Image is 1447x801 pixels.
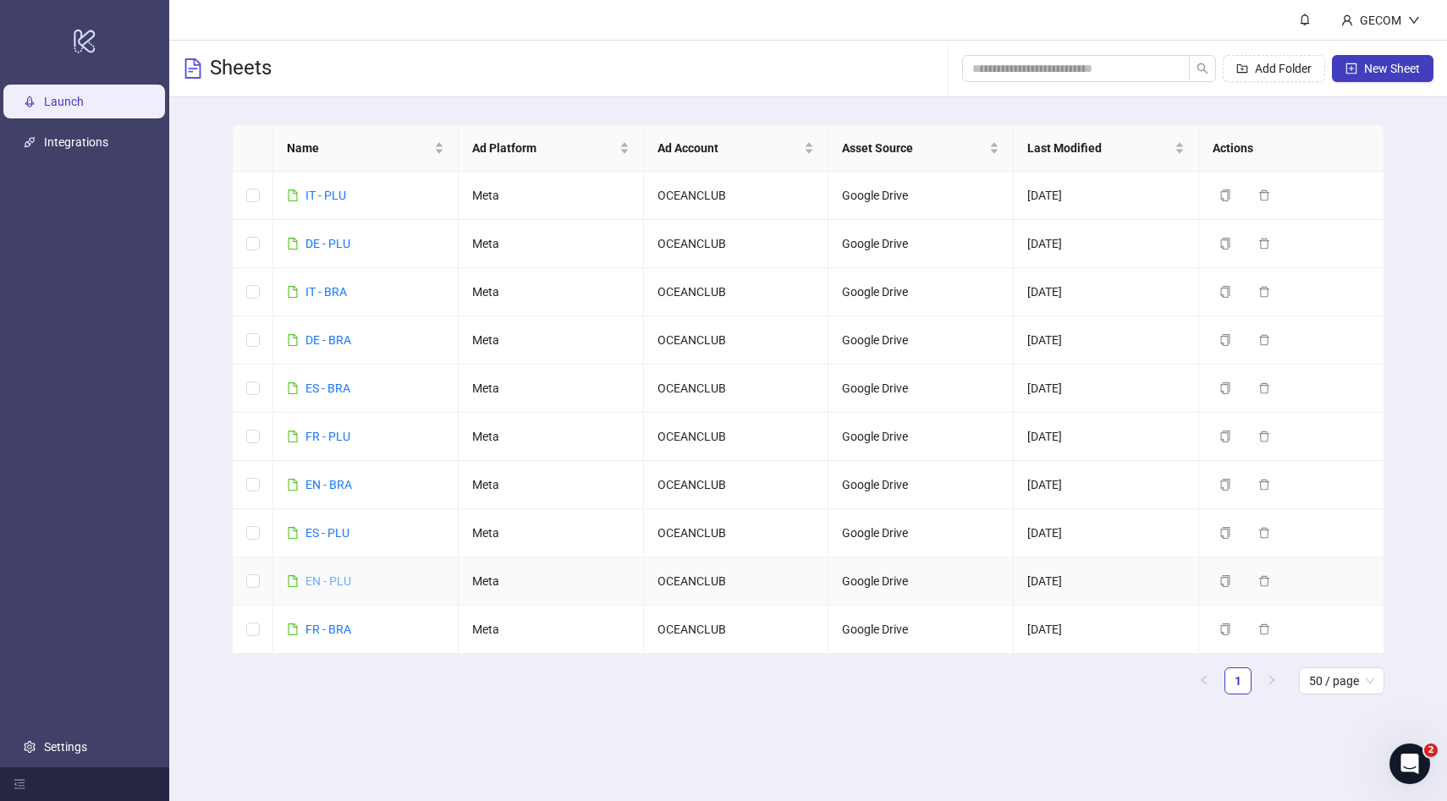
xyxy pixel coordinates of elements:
td: Meta [459,365,644,413]
span: delete [1258,189,1270,201]
span: file [287,431,299,442]
span: file [287,382,299,394]
a: IT - BRA [305,285,347,299]
span: folder-add [1236,63,1248,74]
td: Google Drive [828,413,1014,461]
span: file [287,286,299,298]
td: OCEANCLUB [644,557,829,606]
td: [DATE] [1014,220,1199,268]
span: 50 / page [1309,668,1374,694]
div: Page Size [1299,667,1384,694]
td: [DATE] [1014,413,1199,461]
span: file [287,623,299,635]
button: right [1258,667,1285,694]
span: copy [1219,623,1231,635]
a: 1 [1225,668,1251,694]
td: Google Drive [828,461,1014,509]
span: delete [1258,238,1270,250]
td: [DATE] [1014,557,1199,606]
button: New Sheet [1332,55,1433,82]
span: bell [1299,14,1311,25]
td: Meta [459,557,644,606]
td: Google Drive [828,365,1014,413]
a: FR - BRA [305,623,351,636]
span: user [1341,14,1353,26]
span: plus-square [1345,63,1357,74]
td: Google Drive [828,220,1014,268]
th: Ad Platform [459,125,644,172]
a: IT - PLU [305,189,346,202]
span: file [287,334,299,346]
a: ES - PLU [305,526,349,540]
span: delete [1258,431,1270,442]
td: OCEANCLUB [644,461,829,509]
td: OCEANCLUB [644,220,829,268]
td: [DATE] [1014,365,1199,413]
h3: Sheets [210,55,272,82]
span: Last Modified [1027,139,1171,157]
td: OCEANCLUB [644,172,829,220]
span: delete [1258,286,1270,298]
a: DE - BRA [305,333,351,347]
td: Meta [459,509,644,557]
span: file [287,189,299,201]
iframe: Intercom live chat [1389,743,1430,784]
span: copy [1219,431,1231,442]
td: Google Drive [828,316,1014,365]
span: Ad Platform [472,139,616,157]
span: copy [1219,527,1231,539]
th: Asset Source [828,125,1014,172]
span: copy [1219,189,1231,201]
span: menu-fold [14,778,25,790]
th: Name [273,125,459,172]
td: OCEANCLUB [644,413,829,461]
td: [DATE] [1014,606,1199,654]
span: right [1267,675,1277,685]
td: [DATE] [1014,461,1199,509]
span: delete [1258,334,1270,346]
a: Integrations [44,135,108,149]
span: copy [1219,238,1231,250]
li: Next Page [1258,667,1285,694]
td: OCEANCLUB [644,606,829,654]
span: copy [1219,382,1231,394]
td: Meta [459,316,644,365]
td: Google Drive [828,509,1014,557]
span: copy [1219,575,1231,587]
span: delete [1258,527,1270,539]
td: [DATE] [1014,316,1199,365]
span: search [1197,63,1208,74]
td: [DATE] [1014,509,1199,557]
button: Add Folder [1223,55,1325,82]
span: down [1408,14,1420,26]
span: file [287,527,299,539]
button: left [1191,667,1218,694]
a: EN - BRA [305,478,352,491]
div: GECOM [1353,11,1408,30]
td: Meta [459,413,644,461]
td: [DATE] [1014,172,1199,220]
span: delete [1258,479,1270,491]
td: [DATE] [1014,268,1199,316]
td: OCEANCLUB [644,268,829,316]
td: OCEANCLUB [644,365,829,413]
li: 1 [1224,667,1252,694]
td: Meta [459,172,644,220]
a: FR - PLU [305,430,350,443]
th: Ad Account [644,125,829,172]
span: delete [1258,575,1270,587]
td: Meta [459,606,644,654]
td: Meta [459,268,644,316]
a: Settings [44,740,87,754]
td: Google Drive [828,557,1014,606]
span: file [287,238,299,250]
span: delete [1258,623,1270,635]
span: file [287,575,299,587]
span: Add Folder [1255,62,1312,75]
td: Google Drive [828,606,1014,654]
td: Meta [459,461,644,509]
span: 2 [1424,743,1438,757]
span: file [287,479,299,491]
span: copy [1219,479,1231,491]
a: DE - PLU [305,237,350,250]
